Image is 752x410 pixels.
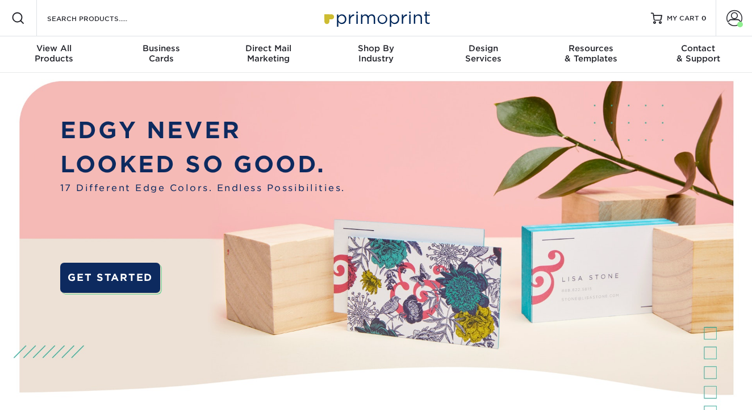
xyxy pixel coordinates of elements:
img: Primoprint [319,6,433,30]
p: EDGY NEVER [60,114,345,148]
div: Marketing [215,43,322,64]
span: Resources [537,43,645,53]
a: BusinessCards [107,36,215,73]
span: Business [107,43,215,53]
span: MY CART [667,14,699,23]
div: & Support [645,43,752,64]
span: Shop By [322,43,429,53]
input: SEARCH PRODUCTS..... [46,11,157,25]
div: & Templates [537,43,645,64]
div: Services [430,43,537,64]
a: Shop ByIndustry [322,36,429,73]
p: LOOKED SO GOOD. [60,148,345,182]
a: Resources& Templates [537,36,645,73]
span: Contact [645,43,752,53]
span: Design [430,43,537,53]
div: Industry [322,43,429,64]
span: 17 Different Edge Colors. Endless Possibilities. [60,181,345,195]
a: GET STARTED [60,263,160,292]
div: Cards [107,43,215,64]
a: DesignServices [430,36,537,73]
span: Direct Mail [215,43,322,53]
a: Contact& Support [645,36,752,73]
a: Direct MailMarketing [215,36,322,73]
span: 0 [701,14,707,22]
